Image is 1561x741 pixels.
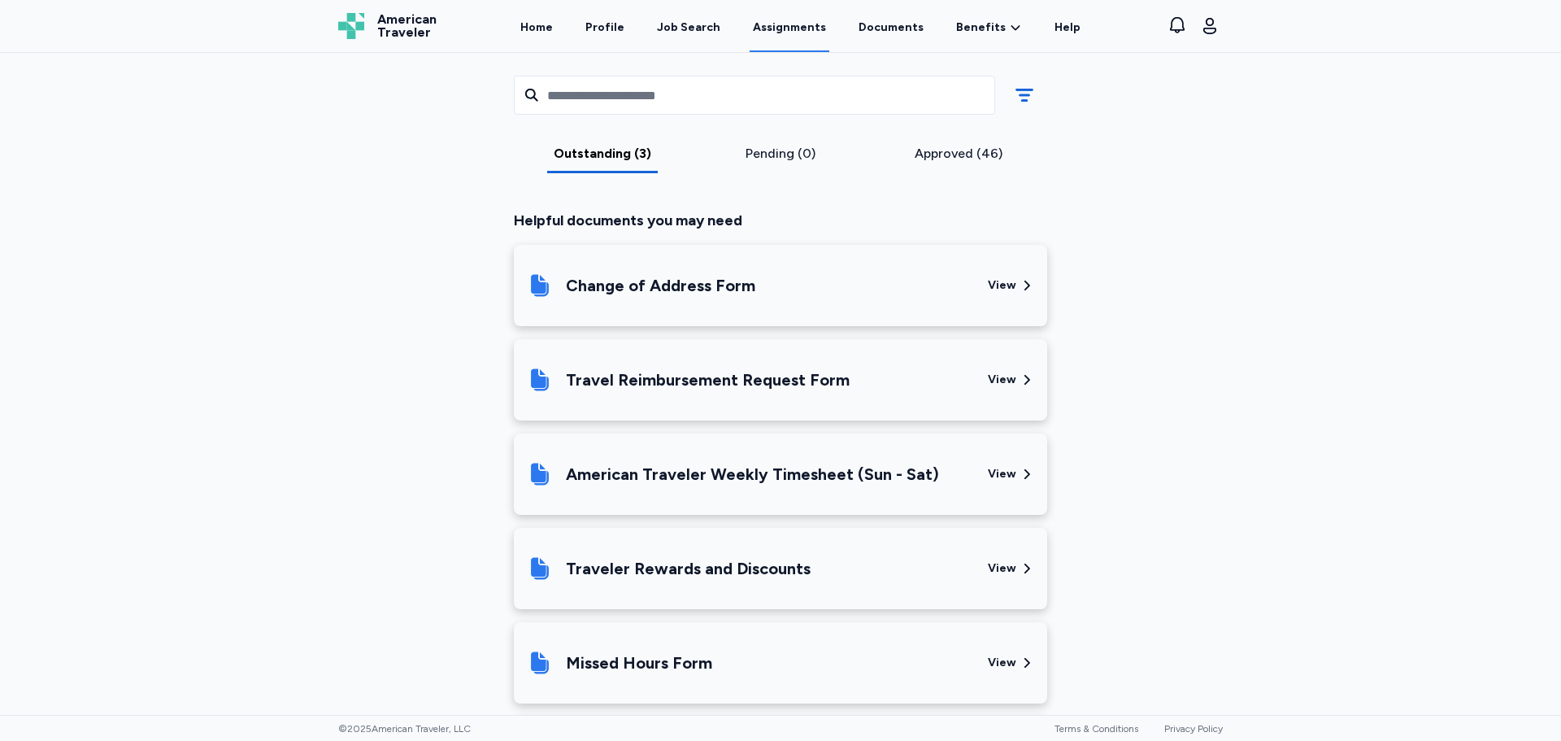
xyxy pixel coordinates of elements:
[956,20,1022,36] a: Benefits
[988,655,1016,671] div: View
[988,560,1016,577] div: View
[657,20,720,36] div: Job Search
[988,372,1016,388] div: View
[566,557,811,580] div: Traveler Rewards and Discounts
[338,13,364,39] img: Logo
[750,2,829,52] a: Assignments
[698,144,863,163] div: Pending (0)
[514,209,1047,232] div: Helpful documents you may need
[338,722,471,735] span: © 2025 American Traveler, LLC
[956,20,1006,36] span: Benefits
[566,368,850,391] div: Travel Reimbursement Request Form
[566,652,712,674] div: Missed Hours Form
[566,463,939,486] div: American Traveler Weekly Timesheet (Sun - Sat)
[566,274,755,297] div: Change of Address Form
[1054,723,1138,734] a: Terms & Conditions
[377,13,437,39] span: American Traveler
[988,277,1016,294] div: View
[876,144,1041,163] div: Approved (46)
[520,144,685,163] div: Outstanding (3)
[988,466,1016,482] div: View
[1164,723,1223,734] a: Privacy Policy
